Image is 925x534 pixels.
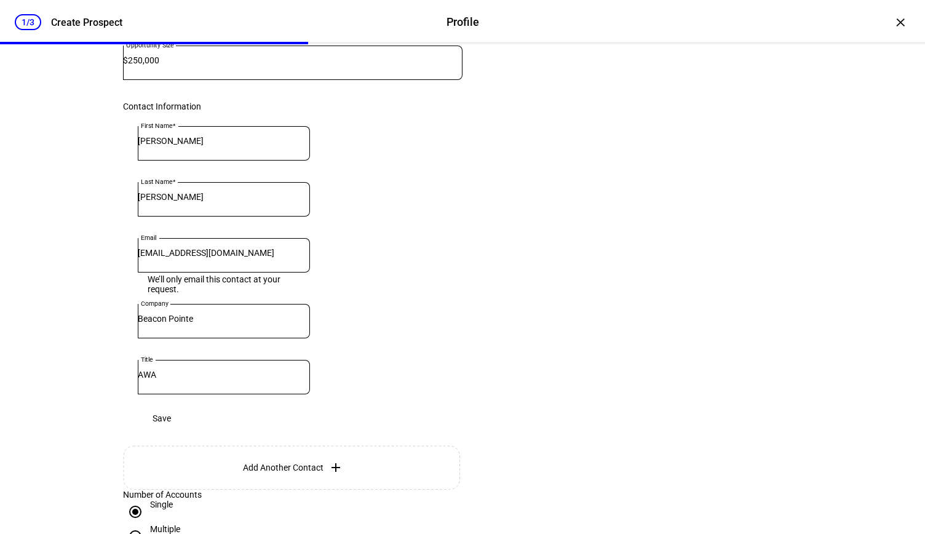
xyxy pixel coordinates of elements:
[141,234,157,241] mat-label: Email
[123,55,128,65] span: $
[153,406,171,431] span: Save
[51,17,122,28] div: Create Prospect
[891,12,910,32] div: ×
[447,14,479,30] div: Profile
[141,300,169,307] mat-label: Company
[123,490,462,500] div: Number of Accounts
[126,41,173,49] mat-label: Opportunity Size
[150,524,180,534] div: Multiple
[243,463,324,472] span: Add Another Contact
[148,273,292,294] mat-hint: We’ll only email this contact at your request.
[141,356,153,363] mat-label: Title
[328,460,343,475] mat-icon: add
[141,122,172,129] mat-label: First Name
[123,102,462,111] div: Contact Information
[138,406,186,431] button: Save
[141,178,172,185] mat-label: Last Name
[15,14,41,30] div: 1/3
[150,500,173,509] div: Single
